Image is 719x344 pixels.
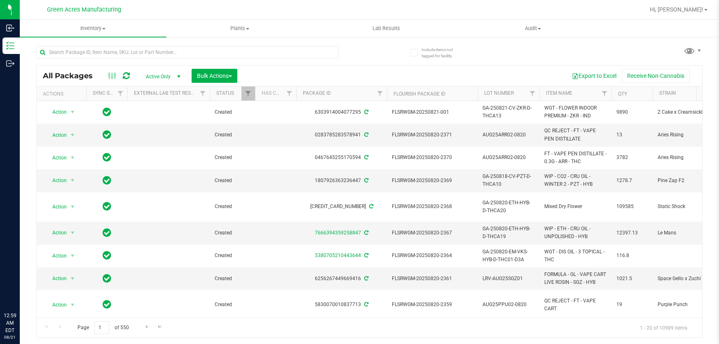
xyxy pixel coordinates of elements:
[20,25,166,32] span: Inventory
[544,104,607,120] span: WGT - FLOWER INDOOR PREMIUM - ZKR - IND
[544,225,607,241] span: WIP - ETH - CRU OIL - UNPOLISHED - HYB
[45,250,67,262] span: Action
[68,250,78,262] span: select
[215,275,250,283] span: Created
[103,299,111,310] span: In Sync
[70,321,136,334] span: Page of 550
[315,230,361,236] a: 7666394359258847
[363,253,368,258] span: Sync from Compliance System
[4,312,16,334] p: 12:59 AM EDT
[68,299,78,311] span: select
[20,20,166,37] a: Inventory
[544,127,607,143] span: QC REJECT - FT - VAPE PEN DISTILLATE
[197,73,232,79] span: Bulk Actions
[6,42,14,50] inline-svg: Inventory
[45,227,67,239] span: Action
[392,301,473,309] span: FLSRWGM-20250820-2359
[392,203,473,211] span: FLSRWGM-20250820-2368
[295,108,388,116] div: 6303914004077295
[103,175,111,186] span: In Sync
[94,321,109,334] input: 1
[36,46,339,59] input: Search Package ID, Item Name, SKU, Lot or Part Number...
[363,230,368,236] span: Sync from Compliance System
[215,108,250,116] span: Created
[93,90,124,96] a: Sync Status
[295,177,388,185] div: 1807926363236447
[598,87,611,101] a: Filter
[45,175,67,186] span: Action
[215,154,250,161] span: Created
[361,25,411,32] span: Lab Results
[482,104,534,120] span: GA-250821-CV-ZKR-D-THCA13
[103,106,111,118] span: In Sync
[215,203,250,211] span: Created
[650,6,703,13] span: Hi, [PERSON_NAME]!
[6,59,14,68] inline-svg: Outbound
[392,177,473,185] span: FLSRWGM-20250820-2369
[373,87,387,101] a: Filter
[4,334,16,340] p: 08/21
[616,203,648,211] span: 109585
[363,276,368,281] span: Sync from Compliance System
[141,321,153,332] a: Go to the next page
[567,69,622,83] button: Export to Excel
[616,252,648,260] span: 116.8
[103,227,111,239] span: In Sync
[482,154,534,161] span: AUG25ARR02-0820
[363,154,368,160] span: Sync from Compliance System
[616,108,648,116] span: 9890
[392,229,473,237] span: FLSRWGM-20250820-2367
[544,150,607,166] span: FT - VAPE PEN DISTILLATE - 0.3G - ARR - THC
[315,253,361,258] a: 5380705210443644
[283,87,296,101] a: Filter
[45,299,67,311] span: Action
[68,106,78,118] span: select
[460,25,606,32] span: Audit
[393,91,445,97] a: Flourish Package ID
[544,173,607,188] span: WIP - CO2 - CRU OIL - WINTER 2 - PZT - HYB
[68,175,78,186] span: select
[459,20,606,37] a: Audit
[622,69,690,83] button: Receive Non-Cannabis
[103,129,111,140] span: In Sync
[482,275,534,283] span: LRV-AUG25SGZ01
[392,275,473,283] span: FLSRWGM-20250820-2361
[392,131,473,139] span: FLSRWGM-20250820-2371
[6,24,14,32] inline-svg: Inbound
[68,201,78,213] span: select
[392,108,473,116] span: FLSRWGM-20250821-001
[68,273,78,284] span: select
[482,225,534,241] span: GA-250820-ETH-HYB-D-THCA19
[215,177,250,185] span: Created
[295,154,388,161] div: 0467645255170594
[484,90,514,96] a: Lot Number
[8,278,33,303] iframe: Resource center
[659,90,676,96] a: Strain
[544,297,607,313] span: QC REJECT - FT - VAPE CART
[103,250,111,261] span: In Sync
[544,271,607,286] span: FORMULA - GL - VAPE CART LIVE ROSIN - SGZ - HYB
[192,69,237,83] button: Bulk Actions
[633,321,694,334] span: 1 - 20 of 10989 items
[616,154,648,161] span: 3782
[526,87,539,101] a: Filter
[303,90,331,96] a: Package ID
[241,87,255,101] a: Filter
[45,106,67,118] span: Action
[255,87,296,101] th: Has COA
[103,201,111,212] span: In Sync
[43,71,101,80] span: All Packages
[544,203,607,211] span: Mixed Dry Flower
[546,90,572,96] a: Item Name
[482,199,534,215] span: GA-250820-ETH-HYB-D-THCA20
[295,203,388,211] div: [CREDIT_CARD_NUMBER]
[616,177,648,185] span: 1278.7
[616,275,648,283] span: 1021.5
[313,20,459,37] a: Lab Results
[295,131,388,139] div: 0283785283578941
[215,252,250,260] span: Created
[482,248,534,264] span: GA-250820-EM-VKS-HYB-D-THC01-D3A
[616,229,648,237] span: 12397.13
[482,301,534,309] span: AUG25PPU02-0820
[363,302,368,307] span: Sync from Compliance System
